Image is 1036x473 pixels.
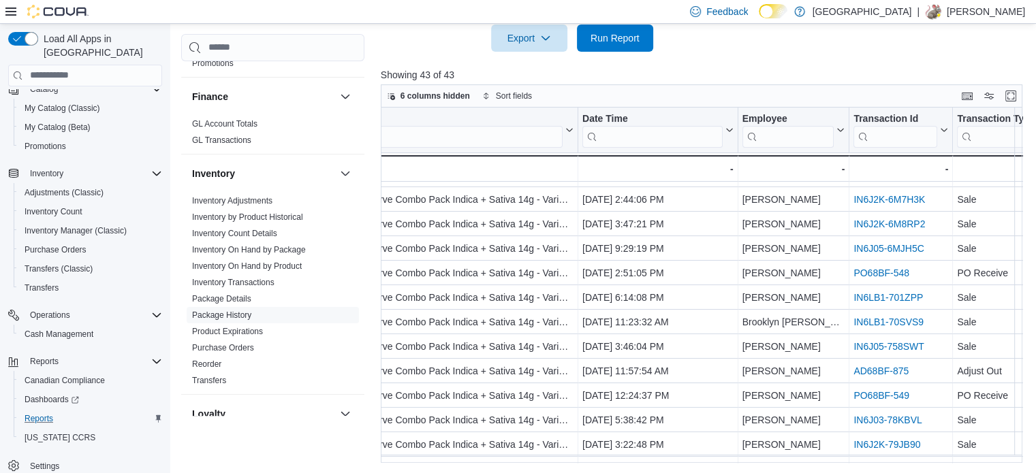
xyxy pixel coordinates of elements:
[192,196,272,206] a: Inventory Adjustments
[19,326,99,342] a: Cash Management
[853,243,924,254] a: IN6J05-6MJH5C
[853,112,937,125] div: Transaction Id
[181,193,364,394] div: Inventory
[311,191,574,208] div: Freedom - Reserve Combo Pack Indica + Sativa 14g - Variety - Dried Flower 14g #@^
[742,314,845,330] div: Brooklyn [PERSON_NAME]
[742,387,845,404] div: [PERSON_NAME]
[582,112,723,147] div: Date Time
[311,112,574,147] button: Product
[3,306,168,325] button: Operations
[14,325,168,344] button: Cash Management
[192,118,257,129] span: GL Account Totals
[192,90,334,103] button: Finance
[25,329,93,340] span: Cash Management
[192,310,251,321] span: Package History
[311,240,574,257] div: Freedom - Reserve Combo Pack Indica + Sativa 14g - Variety - Dried Flower 14g #@^
[812,3,911,20] p: [GEOGRAPHIC_DATA]
[19,184,162,201] span: Adjustments (Classic)
[3,80,168,99] button: Catalog
[192,294,251,304] a: Package Details
[19,261,162,277] span: Transfers (Classic)
[311,112,563,125] div: Product
[853,161,948,177] div: -
[192,261,302,271] a: Inventory On Hand by Product
[192,375,226,386] span: Transfers
[853,390,909,401] a: PO68BF-549
[853,341,924,352] a: IN6J05-758SWT
[491,25,567,52] button: Export
[742,240,845,257] div: [PERSON_NAME]
[25,165,162,182] span: Inventory
[19,280,64,296] a: Transfers
[192,343,254,353] a: Purchase Orders
[192,327,263,336] a: Product Expirations
[311,167,574,183] div: Freedom - Reserve Combo Pack Indica + Sativa 14g - Variety - Dried Flower 14g #@^
[38,32,162,59] span: Load All Apps in [GEOGRAPHIC_DATA]
[381,68,1029,82] p: Showing 43 of 43
[19,280,162,296] span: Transfers
[311,338,574,355] div: Freedom - Reserve Combo Pack Indica + Sativa 14g - Variety - Dried Flower 14g #@^
[25,282,59,293] span: Transfers
[19,203,88,220] a: Inventory Count
[925,3,941,20] div: Hellen Gladue
[310,161,574,177] div: Totals
[337,165,354,182] button: Inventory
[192,359,221,369] a: Reorder
[853,267,909,278] a: PO68BF-548
[759,4,787,18] input: Dark Mode
[14,390,168,409] a: Dashboards
[19,119,162,135] span: My Catalog (Beta)
[401,91,470,101] span: 6 columns hidden
[582,436,734,453] div: [DATE] 3:22:48 PM
[582,167,734,183] div: [DATE] 10:27:12 AM
[853,112,948,147] button: Transaction Id
[577,25,653,52] button: Run Report
[25,225,127,236] span: Inventory Manager (Classic)
[311,289,574,306] div: Freedom - Reserve Combo Pack Indica + Sativa 14g - Variety - Dried Flower 14g #@^
[853,414,922,425] a: IN6J03-78KBVL
[192,167,235,180] h3: Inventory
[582,240,734,257] div: [DATE] 9:29:19 PM
[192,261,302,272] span: Inventory On Hand by Product
[192,310,251,320] a: Package History
[192,228,277,239] span: Inventory Count Details
[3,164,168,183] button: Inventory
[19,372,162,389] span: Canadian Compliance
[14,371,168,390] button: Canadian Compliance
[25,307,76,323] button: Operations
[311,112,563,147] div: Product
[853,194,925,205] a: IN6J2K-6M7H3K
[19,119,96,135] a: My Catalog (Beta)
[192,244,306,255] span: Inventory On Hand by Package
[192,326,263,337] span: Product Expirations
[742,167,845,183] div: [PERSON_NAME]
[19,223,132,239] a: Inventory Manager (Classic)
[192,167,334,180] button: Inventory
[19,242,162,258] span: Purchase Orders
[19,184,109,201] a: Adjustments (Classic)
[853,292,923,303] a: IN6LB1-701ZPP
[582,216,734,232] div: [DATE] 3:47:21 PM
[19,410,162,427] span: Reports
[30,84,58,95] span: Catalog
[591,31,640,45] span: Run Report
[853,112,937,147] div: Transaction Id URL
[582,363,734,379] div: [DATE] 11:57:54 AM
[582,314,734,330] div: [DATE] 11:23:32 AM
[853,365,909,376] a: AD68BF-875
[19,138,162,154] span: Promotions
[192,59,234,68] a: Promotions
[25,263,93,274] span: Transfers (Classic)
[25,81,162,97] span: Catalog
[19,429,162,446] span: Washington CCRS
[742,363,845,379] div: [PERSON_NAME]
[311,216,574,232] div: Freedom - Reserve Combo Pack Indica + Sativa 14g - Variety - Dried Flower 14g #@^
[19,410,59,427] a: Reports
[311,265,574,281] div: Freedom - Reserve Combo Pack Indica + Sativa 14g - Variety - Dried Flower 14g #@^
[582,387,734,404] div: [DATE] 12:24:37 PM
[19,261,98,277] a: Transfers (Classic)
[477,88,537,104] button: Sort fields
[742,216,845,232] div: [PERSON_NAME]
[759,18,759,19] span: Dark Mode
